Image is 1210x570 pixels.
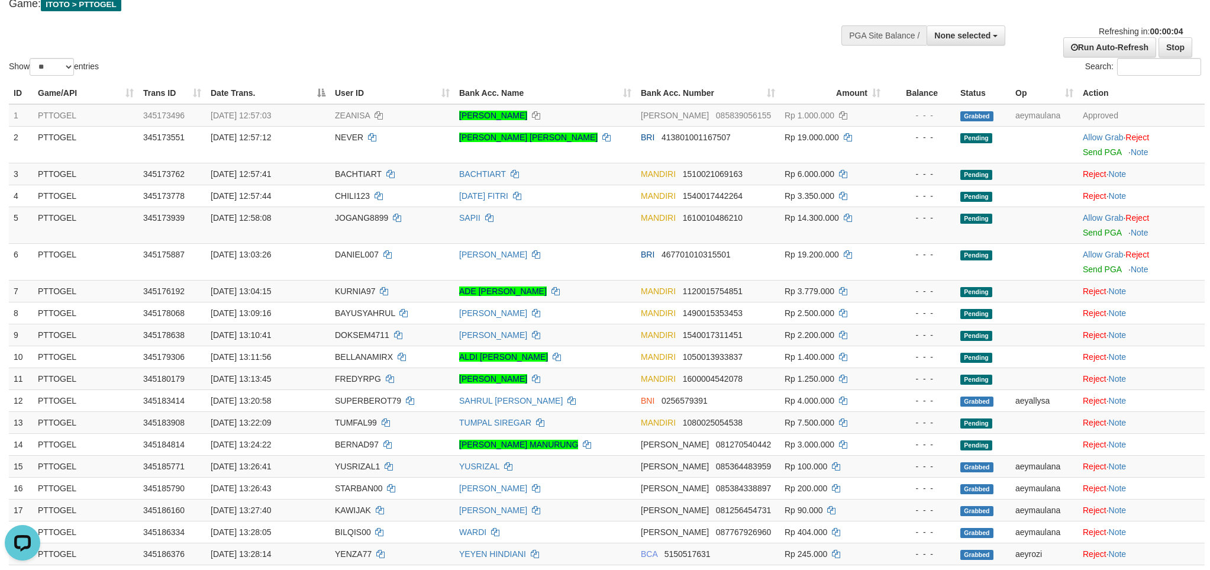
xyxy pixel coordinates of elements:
a: [PERSON_NAME] [459,308,527,318]
div: - - - [890,395,951,407]
td: PTTOGEL [33,126,138,163]
td: PTTOGEL [33,543,138,565]
span: KURNIA97 [335,286,375,296]
span: Grabbed [960,111,993,121]
td: PTTOGEL [33,104,138,127]
th: Bank Acc. Name: activate to sort column ascending [454,82,636,104]
a: [DATE] FITRI [459,191,508,201]
td: PTTOGEL [33,302,138,324]
a: Reject [1083,169,1106,179]
span: FREDYRPG [335,374,381,384]
span: Copy 1490015353453 to clipboard [683,308,743,318]
a: Note [1109,484,1127,493]
span: Grabbed [960,506,993,516]
td: PTTOGEL [33,324,138,346]
span: MANDIRI [641,191,676,201]
td: · [1078,163,1205,185]
span: [DATE] 12:57:03 [211,111,271,120]
span: Rp 404.000 [785,527,827,537]
span: Copy 1080025054538 to clipboard [683,418,743,427]
span: Copy 1600004542078 to clipboard [683,374,743,384]
td: aeymaulana [1011,477,1078,499]
span: BERNAD97 [335,440,379,449]
span: [PERSON_NAME] [641,111,709,120]
td: PTTOGEL [33,163,138,185]
span: Copy 081256454731 to clipboard [716,505,771,515]
a: Run Auto-Refresh [1063,37,1156,57]
span: BILQIS00 [335,527,371,537]
td: 4 [9,185,33,207]
td: 3 [9,163,33,185]
span: [DATE] 13:10:41 [211,330,271,340]
td: 13 [9,411,33,433]
span: [DATE] 13:28:05 [211,527,271,537]
span: Rp 3.000.000 [785,440,834,449]
label: Search: [1085,58,1201,76]
span: 345173762 [143,169,185,179]
td: PTTOGEL [33,280,138,302]
td: PTTOGEL [33,455,138,477]
span: TUMFAL99 [335,418,377,427]
span: Refreshing in: [1099,27,1183,36]
td: 8 [9,302,33,324]
td: PTTOGEL [33,243,138,280]
td: · [1078,126,1205,163]
td: · [1078,433,1205,455]
span: 345173939 [143,213,185,223]
a: [PERSON_NAME] [459,111,527,120]
span: MANDIRI [641,374,676,384]
span: Pending [960,309,992,319]
td: 6 [9,243,33,280]
span: Copy 1050013933837 to clipboard [683,352,743,362]
a: Send PGA [1083,228,1121,237]
td: 17 [9,499,33,521]
span: SUPERBEROT79 [335,396,401,405]
div: - - - [890,168,951,180]
span: BACHTIART [335,169,382,179]
td: 10 [9,346,33,368]
td: 2 [9,126,33,163]
span: [PERSON_NAME] [641,462,709,471]
a: Note [1109,286,1127,296]
span: ZEANISA [335,111,370,120]
a: SAPII [459,213,480,223]
span: CHILI123 [335,191,370,201]
span: Copy 1610010486210 to clipboard [683,213,743,223]
a: TUMPAL SIREGAR [459,418,531,427]
span: Rp 200.000 [785,484,827,493]
a: SAHRUL [PERSON_NAME] [459,396,563,405]
span: [PERSON_NAME] [641,527,709,537]
button: None selected [927,25,1005,46]
div: - - - [890,131,951,143]
a: Stop [1159,37,1192,57]
span: MANDIRI [641,418,676,427]
a: Note [1109,352,1127,362]
span: [DATE] 13:11:56 [211,352,271,362]
a: Reject [1083,374,1106,384]
span: Pending [960,250,992,260]
span: Pending [960,214,992,224]
a: Note [1109,308,1127,318]
span: [PERSON_NAME] [641,484,709,493]
a: Reject [1083,505,1106,515]
span: [DATE] 12:58:08 [211,213,271,223]
span: [DATE] 13:09:16 [211,308,271,318]
td: · [1078,455,1205,477]
span: Rp 1.000.000 [785,111,834,120]
span: 345184814 [143,440,185,449]
span: [PERSON_NAME] [641,440,709,449]
span: 345185790 [143,484,185,493]
td: PTTOGEL [33,207,138,243]
span: [DATE] 13:22:09 [211,418,271,427]
span: Rp 1.250.000 [785,374,834,384]
td: · [1078,411,1205,433]
div: - - - [890,548,951,560]
span: KAWIJAK [335,505,371,515]
strong: 00:00:04 [1150,27,1183,36]
a: YUSRIZAL [459,462,499,471]
td: PTTOGEL [33,477,138,499]
span: Rp 19.200.000 [785,250,839,259]
td: 12 [9,389,33,411]
a: BACHTIART [459,169,506,179]
span: MANDIRI [641,330,676,340]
